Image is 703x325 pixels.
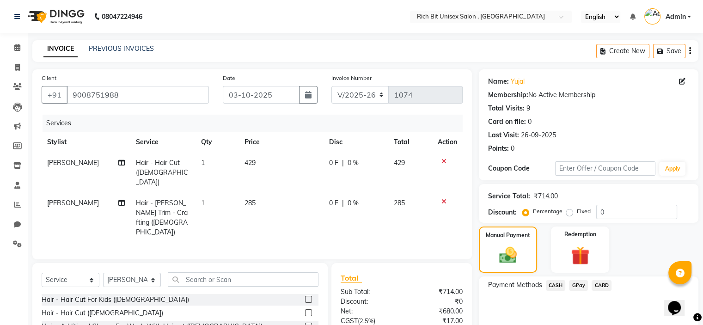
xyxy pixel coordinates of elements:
input: Enter Offer / Coupon Code [555,161,656,176]
div: Discount: [334,297,402,307]
input: Search by Name/Mobile/Email/Code [67,86,209,104]
span: 285 [245,199,256,207]
div: ₹680.00 [402,307,470,316]
div: Services [43,115,470,132]
a: INVOICE [43,41,78,57]
th: Action [432,132,463,153]
span: CGST [341,317,358,325]
th: Stylist [42,132,130,153]
span: [PERSON_NAME] [47,159,99,167]
div: 9 [526,104,530,113]
div: Service Total: [488,191,530,201]
button: +91 [42,86,67,104]
span: 0 % [348,198,359,208]
span: 429 [245,159,256,167]
b: 08047224946 [102,4,142,30]
button: Apply [659,162,685,176]
span: 2.5% [360,317,373,325]
div: Hair - Hair Cut For Kids ([DEMOGRAPHIC_DATA]) [42,295,189,305]
img: logo [24,4,87,30]
th: Qty [196,132,239,153]
span: Payment Methods [488,280,542,290]
span: 1 [201,199,205,207]
img: _gift.svg [565,244,595,267]
span: Total [341,273,362,283]
span: Hair - Hair Cut ([DEMOGRAPHIC_DATA]) [136,159,188,186]
label: Client [42,74,56,82]
span: 1 [201,159,205,167]
label: Redemption [564,230,596,239]
img: Admin [644,8,660,25]
span: CASH [546,280,566,291]
div: 0 [528,117,532,127]
span: | [342,198,344,208]
div: Card on file: [488,117,526,127]
div: 0 [511,144,514,153]
th: Service [130,132,196,153]
div: Discount: [488,208,517,217]
div: Points: [488,144,509,153]
span: [PERSON_NAME] [47,199,99,207]
div: ₹0 [402,297,470,307]
span: | [342,158,344,168]
div: Membership: [488,90,528,100]
div: Sub Total: [334,287,402,297]
span: GPay [569,280,588,291]
span: 285 [394,199,405,207]
label: Date [223,74,235,82]
th: Disc [324,132,388,153]
button: Create New [596,44,649,58]
a: Yujal [511,77,525,86]
div: ₹714.00 [534,191,558,201]
label: Percentage [533,207,562,215]
span: 0 % [348,158,359,168]
span: Hair - [PERSON_NAME] Trim - Crafting ([DEMOGRAPHIC_DATA]) [136,199,188,236]
div: Last Visit: [488,130,519,140]
div: Total Visits: [488,104,525,113]
span: 0 F [329,158,338,168]
label: Invoice Number [331,74,372,82]
a: PREVIOUS INVOICES [89,44,154,53]
span: CARD [592,280,611,291]
div: Coupon Code [488,164,555,173]
th: Price [239,132,324,153]
div: Net: [334,307,402,316]
div: ₹714.00 [402,287,470,297]
label: Manual Payment [486,231,530,239]
input: Search or Scan [168,272,318,287]
div: Hair - Hair Cut ([DEMOGRAPHIC_DATA]) [42,308,163,318]
iframe: chat widget [664,288,694,316]
label: Fixed [577,207,591,215]
span: 0 F [329,198,338,208]
div: Name: [488,77,509,86]
button: Save [653,44,685,58]
div: No Active Membership [488,90,689,100]
div: 26-09-2025 [521,130,556,140]
img: _cash.svg [494,245,522,265]
th: Total [388,132,432,153]
span: 429 [394,159,405,167]
span: Admin [665,12,685,22]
